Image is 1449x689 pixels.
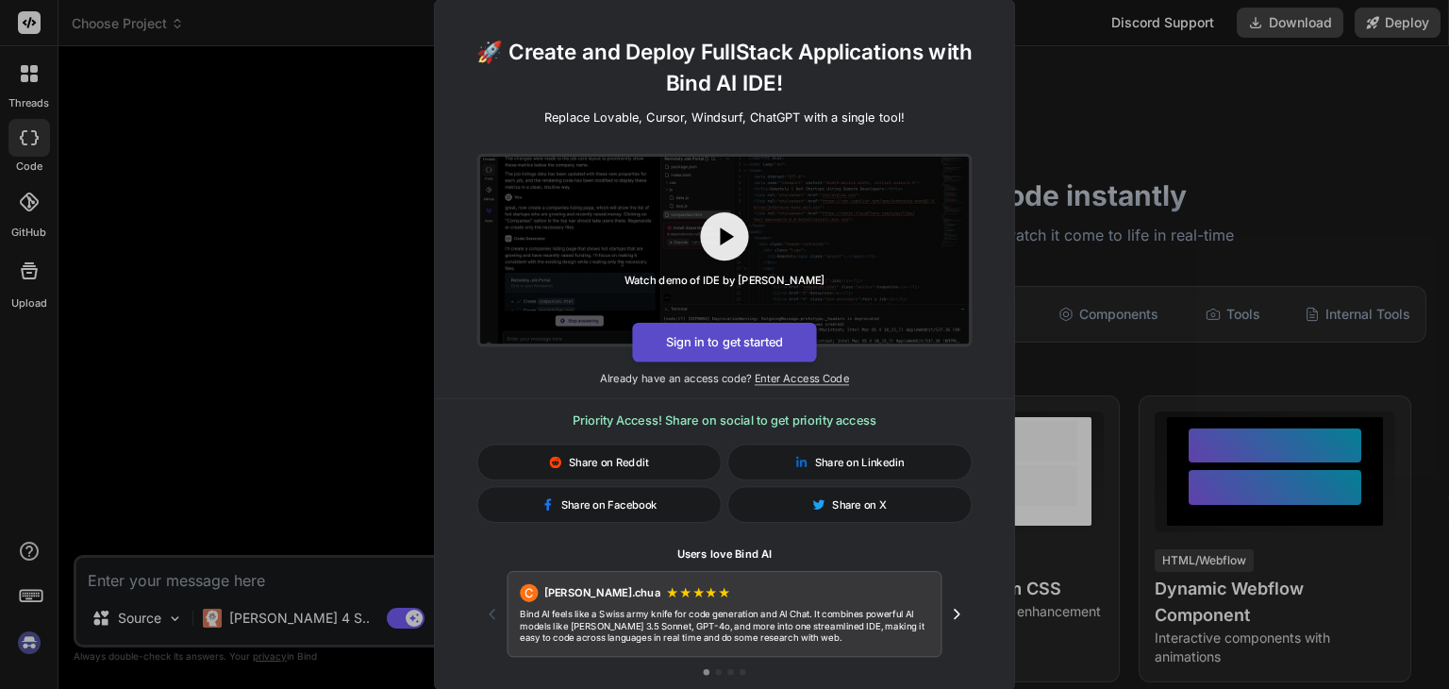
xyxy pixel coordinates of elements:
span: Enter Access Code [755,371,849,384]
button: Previous testimonial [477,598,508,629]
button: Next testimonial [941,598,972,629]
span: ★ [705,583,718,601]
span: Share on X [832,496,887,512]
span: ★ [718,583,731,601]
div: Watch demo of IDE by [PERSON_NAME] [625,273,825,288]
p: Bind AI feels like a Swiss army knife for code generation and AI Chat. It combines powerful AI mo... [520,608,929,644]
span: Share on Facebook [561,496,658,512]
button: Sign in to get started [632,322,816,361]
h1: Users love Bind AI [477,546,973,562]
div: C [520,583,538,601]
span: ★ [666,583,679,601]
p: Replace Lovable, Cursor, Windsurf, ChatGPT with a single tool! [544,108,905,126]
span: ★ [679,583,692,601]
span: Share on Reddit [569,454,649,469]
span: Share on Linkedin [815,454,905,469]
span: [PERSON_NAME].chua [544,585,660,600]
h1: 🚀 Create and Deploy FullStack Applications with Bind AI IDE! [458,35,990,98]
span: ★ [692,583,706,601]
button: Go to testimonial 3 [727,669,733,675]
h3: Priority Access! Share on social to get priority access [477,411,973,429]
p: Already have an access code? [435,371,1014,386]
button: Go to testimonial 2 [715,669,721,675]
button: Go to testimonial 1 [704,669,709,675]
button: Go to testimonial 4 [740,669,745,675]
